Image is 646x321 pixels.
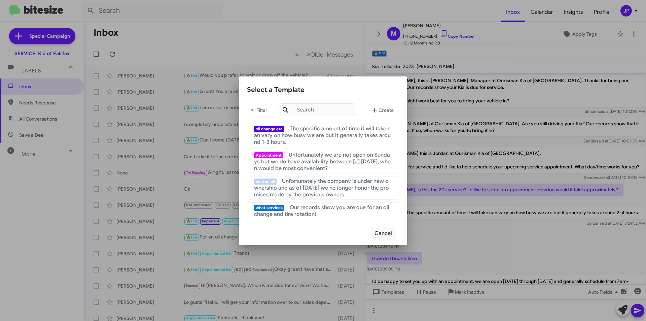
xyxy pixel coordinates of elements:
div: Select a Template [247,85,399,95]
span: The specific amount of time it will take can vary on how busy we are but it generally takes aroun... [254,125,391,146]
span: Our records show you are due for an oil change and tire rotation! [254,204,389,218]
span: Filter [247,104,268,116]
span: no free oil [254,179,277,185]
button: Filter [247,102,268,118]
span: oil change eta [254,126,284,132]
button: Create [365,102,399,118]
input: Search [279,103,355,116]
span: Create [370,104,394,116]
span: Appointment [254,152,283,158]
span: Unfortunately the company is under new ownership and as of [DATE] we no longer honor the promises... [254,178,389,198]
span: what services [254,205,284,211]
span: Unfortunately we are not open on Sundays but we do have availability between [#] [DATE], when wou... [254,152,391,172]
button: Cancel [370,227,396,240]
